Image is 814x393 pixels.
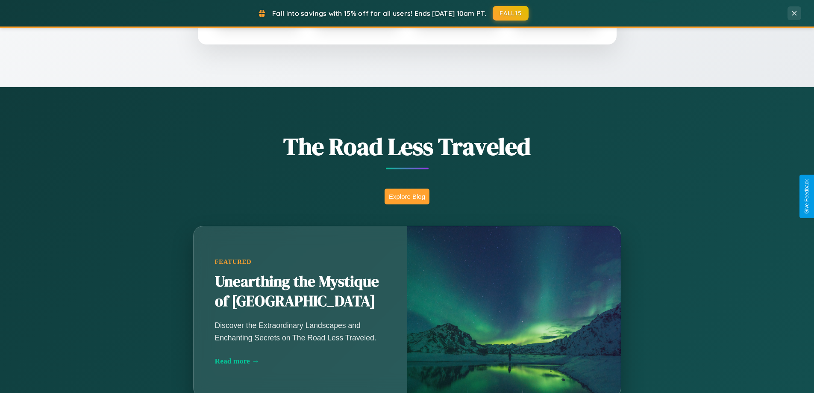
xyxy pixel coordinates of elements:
div: Give Feedback [804,179,810,214]
div: Featured [215,258,386,266]
p: Discover the Extraordinary Landscapes and Enchanting Secrets on The Road Less Traveled. [215,319,386,343]
div: Read more → [215,357,386,366]
span: Fall into savings with 15% off for all users! Ends [DATE] 10am PT. [272,9,486,18]
h2: Unearthing the Mystique of [GEOGRAPHIC_DATA] [215,272,386,311]
h1: The Road Less Traveled [151,130,664,163]
button: FALL15 [493,6,529,21]
button: Explore Blog [385,189,429,204]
